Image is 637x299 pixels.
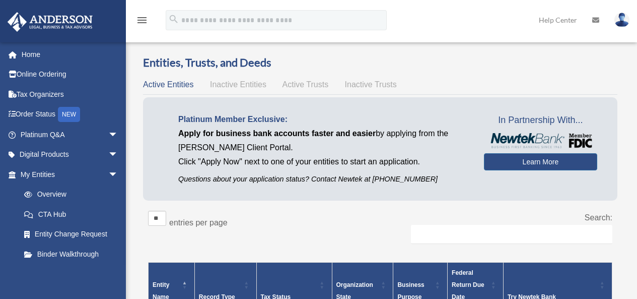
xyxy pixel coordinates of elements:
[14,264,128,284] a: My Blueprint
[136,14,148,26] i: menu
[178,155,469,169] p: Click "Apply Now" next to one of your entities to start an application.
[169,218,228,227] label: entries per page
[14,224,128,245] a: Entity Change Request
[484,112,597,129] span: In Partnership With...
[7,65,133,85] a: Online Ordering
[7,125,133,145] a: Platinum Q&Aarrow_drop_down
[178,112,469,127] p: Platinum Member Exclusive:
[7,104,133,125] a: Order StatusNEW
[7,44,133,65] a: Home
[345,80,397,89] span: Inactive Trusts
[7,145,133,165] a: Digital Productsarrow_drop_down
[58,107,80,122] div: NEW
[484,153,597,170] a: Learn More
[5,12,96,32] img: Anderson Advisors Platinum Portal
[178,173,469,186] p: Questions about your application status? Contact Newtek at [PHONE_NUMBER]
[489,133,592,148] img: NewtekBankLogoSM.png
[178,129,376,138] span: Apply for business bank accounts faster and easier
[143,55,617,71] h3: Entities, Trusts, and Deeds
[7,84,133,104] a: Tax Organizers
[585,213,612,222] label: Search:
[14,244,128,264] a: Binder Walkthrough
[108,145,128,165] span: arrow_drop_down
[178,127,469,155] p: by applying from the [PERSON_NAME] Client Portal.
[614,13,629,27] img: User Pic
[168,14,179,25] i: search
[108,164,128,185] span: arrow_drop_down
[7,164,128,185] a: My Entitiesarrow_drop_down
[14,185,123,205] a: Overview
[14,204,128,224] a: CTA Hub
[108,125,128,145] span: arrow_drop_down
[136,18,148,26] a: menu
[210,80,266,89] span: Inactive Entities
[143,80,193,89] span: Active Entities
[282,80,329,89] span: Active Trusts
